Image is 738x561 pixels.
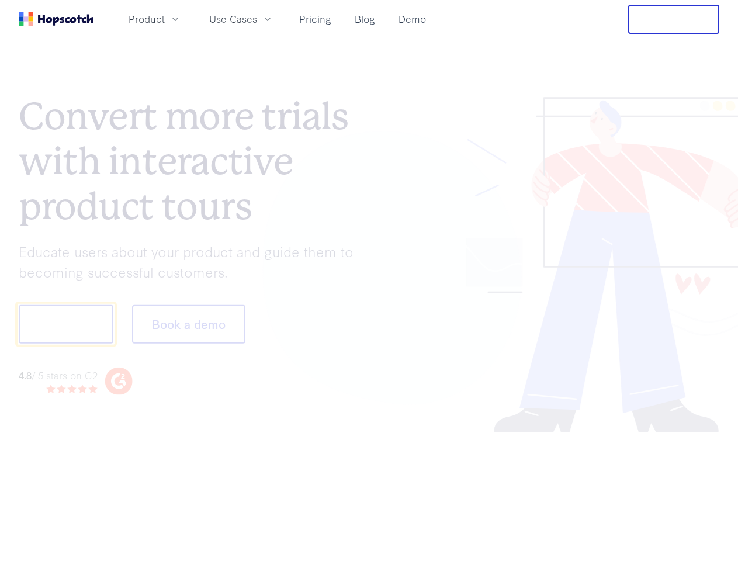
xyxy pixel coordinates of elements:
[394,9,431,29] a: Demo
[209,12,257,26] span: Use Cases
[19,94,369,228] h1: Convert more trials with interactive product tours
[122,9,188,29] button: Product
[19,368,32,381] strong: 4.8
[202,9,280,29] button: Use Cases
[19,241,369,282] p: Educate users about your product and guide them to becoming successful customers.
[628,5,719,34] button: Free Trial
[19,12,93,26] a: Home
[350,9,380,29] a: Blog
[19,368,98,382] div: / 5 stars on G2
[294,9,336,29] a: Pricing
[132,305,245,344] button: Book a demo
[129,12,165,26] span: Product
[19,305,113,344] button: Show me!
